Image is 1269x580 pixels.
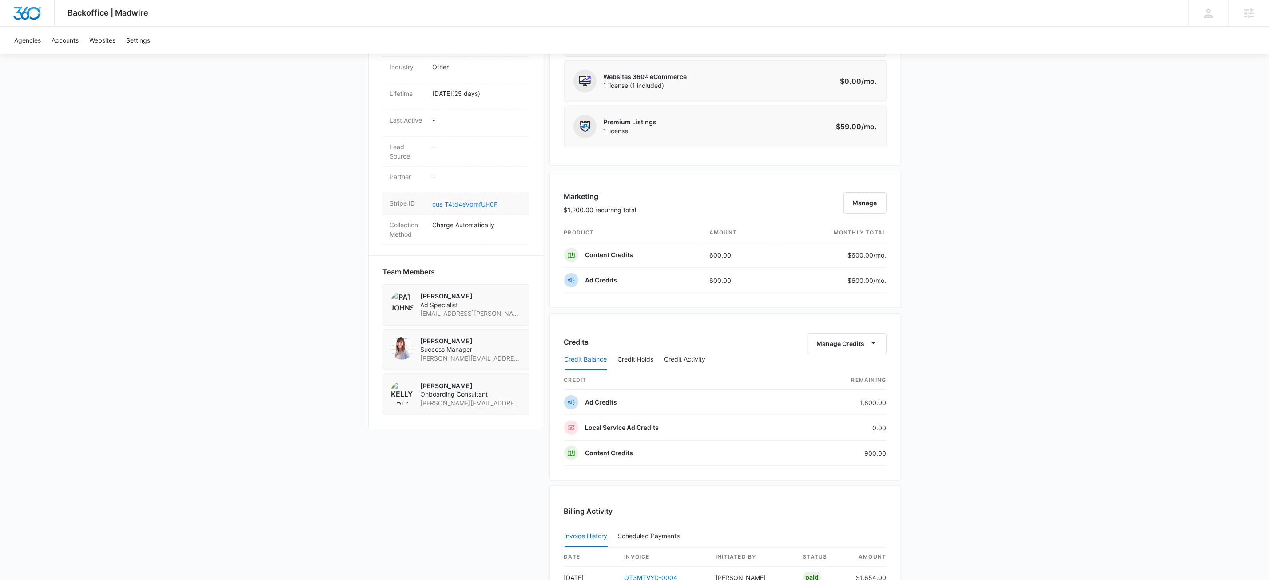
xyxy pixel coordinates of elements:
td: 1,800.00 [792,390,887,415]
a: Websites [84,27,121,54]
span: Onboarding Consultant [421,390,522,399]
p: Charge Automatically [433,220,522,230]
span: Backoffice | Madwire [68,8,149,17]
td: 0.00 [792,415,887,441]
div: Lifetime[DATE](25 days) [383,83,529,110]
div: Stripe IDcus_T4td4eVpmfUH0F [383,193,529,215]
td: 600.00 [702,268,778,293]
p: $600.00 [845,250,887,260]
a: Settings [121,27,155,54]
dt: Last Active [390,115,426,125]
th: monthly total [778,223,887,242]
span: /mo. [874,277,887,284]
button: Manage Credits [808,333,887,354]
button: Credit Holds [618,349,654,370]
th: invoice [617,548,709,567]
th: status [796,548,849,567]
span: /mo. [862,122,877,131]
dt: Lead Source [390,142,426,161]
p: - [433,142,522,151]
span: Team Members [383,266,435,277]
p: Ad Credits [585,276,617,285]
span: [EMAIL_ADDRESS][PERSON_NAME][DOMAIN_NAME] [421,309,522,318]
th: amount [849,548,887,567]
img: Christy Perez [390,337,414,360]
th: Remaining [792,371,887,390]
span: [PERSON_NAME][EMAIL_ADDRESS][PERSON_NAME][DOMAIN_NAME] [421,354,522,363]
p: $59.00 [835,121,877,132]
div: Lead Source- [383,137,529,167]
p: Local Service Ad Credits [585,423,659,432]
td: 600.00 [702,242,778,268]
th: product [564,223,703,242]
span: Success Manager [421,345,522,354]
img: Pat Johnson [390,292,414,315]
p: Other [433,62,522,72]
p: Content Credits [585,250,633,259]
p: [DATE] ( 25 days ) [433,89,522,98]
span: Ad Specialist [421,301,522,310]
p: Websites 360® eCommerce [604,72,687,81]
td: 900.00 [792,441,887,466]
button: Invoice History [565,526,608,547]
a: cus_T4td4eVpmfUH0F [433,200,498,208]
div: Last Active- [383,110,529,137]
th: Initiated By [708,548,796,567]
p: [PERSON_NAME] [421,292,522,301]
div: Scheduled Payments [618,533,684,539]
p: - [433,172,522,181]
a: Accounts [46,27,84,54]
span: [PERSON_NAME][EMAIL_ADDRESS][PERSON_NAME][DOMAIN_NAME] [421,399,522,408]
h3: Credits [564,337,589,347]
h3: Marketing [564,191,636,202]
a: Agencies [9,27,46,54]
div: IndustryOther [383,57,529,83]
p: $600.00 [845,276,887,285]
span: /mo. [862,77,877,86]
button: Manage [843,192,887,214]
span: /mo. [874,251,887,259]
p: [PERSON_NAME] [421,381,522,390]
dt: Partner [390,172,426,181]
img: Kelly Bolin [390,381,414,405]
h3: Billing Activity [564,506,887,516]
div: Collection MethodCharge Automatically [383,215,529,245]
th: date [564,548,617,567]
p: Content Credits [585,449,633,457]
p: - [433,115,522,125]
dt: Lifetime [390,89,426,98]
span: 1 license (1 included) [604,81,687,90]
dt: Stripe ID [390,199,426,208]
dt: Industry [390,62,426,72]
button: Credit Activity [664,349,706,370]
span: 1 license [604,127,657,135]
th: amount [702,223,778,242]
p: [PERSON_NAME] [421,337,522,346]
p: Ad Credits [585,398,617,407]
th: credit [564,371,792,390]
div: Partner- [383,167,529,193]
p: $1,200.00 recurring total [564,205,636,215]
p: Premium Listings [604,118,657,127]
dt: Collection Method [390,220,426,239]
p: $0.00 [835,76,877,87]
button: Credit Balance [565,349,607,370]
